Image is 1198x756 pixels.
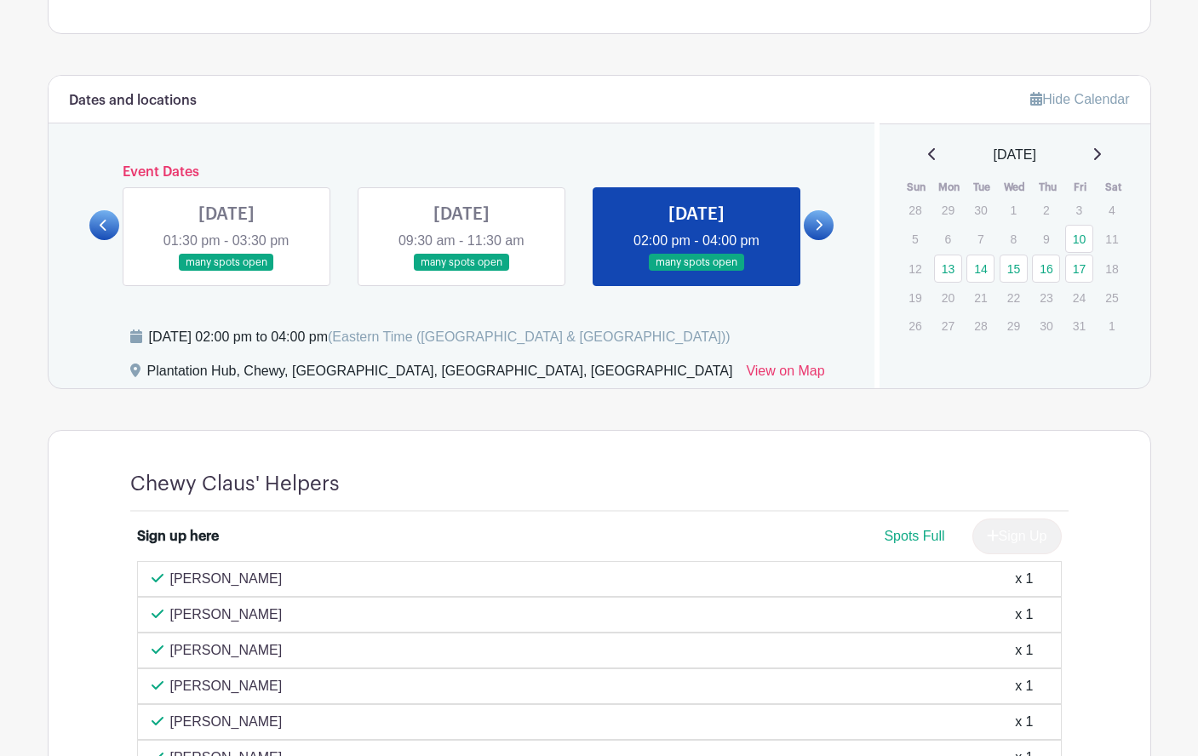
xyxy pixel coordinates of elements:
[1032,284,1060,311] p: 23
[170,676,283,696] p: [PERSON_NAME]
[966,255,995,283] a: 14
[147,361,733,388] div: Plantation Hub, Chewy, [GEOGRAPHIC_DATA], [GEOGRAPHIC_DATA], [GEOGRAPHIC_DATA]
[1031,179,1064,196] th: Thu
[1015,569,1033,589] div: x 1
[1032,312,1060,339] p: 30
[999,179,1032,196] th: Wed
[966,179,999,196] th: Tue
[69,93,197,109] h6: Dates and locations
[1030,92,1129,106] a: Hide Calendar
[1032,255,1060,283] a: 16
[1000,312,1028,339] p: 29
[934,226,962,252] p: 6
[1065,255,1093,283] a: 17
[1065,197,1093,223] p: 3
[934,284,962,311] p: 20
[1015,676,1033,696] div: x 1
[966,197,995,223] p: 30
[170,604,283,625] p: [PERSON_NAME]
[1015,712,1033,732] div: x 1
[934,255,962,283] a: 13
[170,640,283,661] p: [PERSON_NAME]
[901,197,929,223] p: 28
[884,529,944,543] span: Spots Full
[1000,255,1028,283] a: 15
[1032,226,1060,252] p: 9
[149,327,731,347] div: [DATE] 02:00 pm to 04:00 pm
[119,164,805,180] h6: Event Dates
[966,284,995,311] p: 21
[901,255,929,282] p: 12
[170,569,283,589] p: [PERSON_NAME]
[901,284,929,311] p: 19
[901,312,929,339] p: 26
[1015,604,1033,625] div: x 1
[130,472,340,496] h4: Chewy Claus' Helpers
[1098,197,1126,223] p: 4
[994,145,1036,165] span: [DATE]
[934,197,962,223] p: 29
[966,226,995,252] p: 7
[137,526,219,547] div: Sign up here
[966,312,995,339] p: 28
[1065,284,1093,311] p: 24
[1098,226,1126,252] p: 11
[901,226,929,252] p: 5
[746,361,824,388] a: View on Map
[1015,640,1033,661] div: x 1
[1098,255,1126,282] p: 18
[170,712,283,732] p: [PERSON_NAME]
[1000,197,1028,223] p: 1
[1065,225,1093,253] a: 10
[933,179,966,196] th: Mon
[1098,312,1126,339] p: 1
[1000,284,1028,311] p: 22
[934,312,962,339] p: 27
[1098,284,1126,311] p: 25
[328,329,731,344] span: (Eastern Time ([GEOGRAPHIC_DATA] & [GEOGRAPHIC_DATA]))
[1032,197,1060,223] p: 2
[1000,226,1028,252] p: 8
[900,179,933,196] th: Sun
[1097,179,1130,196] th: Sat
[1065,312,1093,339] p: 31
[1064,179,1098,196] th: Fri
